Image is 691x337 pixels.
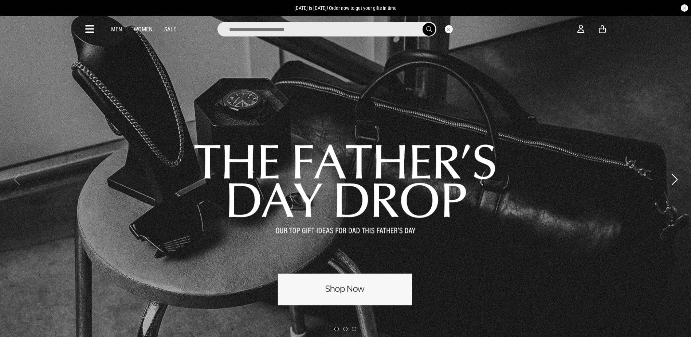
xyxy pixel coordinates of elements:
[134,26,153,33] a: Women
[111,26,122,33] a: Men
[294,5,397,11] span: [DATE] is [DATE]! Order now to get your gifts in time
[12,171,21,187] button: Previous slide
[670,171,679,187] button: Next slide
[164,26,176,33] a: Sale
[445,25,453,33] button: Close search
